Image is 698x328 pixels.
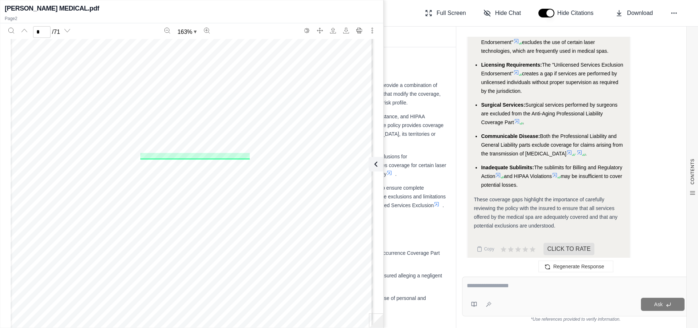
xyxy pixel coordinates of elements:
[301,25,313,36] button: Switch to the dark theme
[61,25,73,36] button: Next page
[5,16,379,21] p: Page 2
[174,26,200,38] button: Zoom document
[481,165,622,179] span: The sublimits for Billing and Regulatory Action
[627,9,653,17] span: Download
[327,25,339,36] button: Open file
[641,298,685,311] button: Ask
[395,171,397,177] span: .
[481,173,622,188] span: may be insufficient to cover potential losses.
[504,173,552,179] span: and HIPAA Violations
[690,159,695,185] span: CONTENTS
[484,246,494,252] span: Copy
[538,261,613,272] button: Regenerate Response
[332,250,440,256] span: and General Liability Occurrence Coverage Part
[109,273,442,287] span: The Anti-Aging Professional Liability Coverage Part covers damages and claim expenses for covered...
[462,316,689,322] div: *Use references provided to verify information.
[585,151,587,157] span: .
[109,154,407,168] span: The policy contains several exclusions that could significantly limit coverage, including exclusi...
[481,133,540,139] span: Communicable Disease:
[442,202,444,208] span: .
[5,25,17,36] button: Search
[481,62,623,76] span: The "Unlicensed Services Exclusion Endorsement"
[353,25,365,36] button: Print
[481,102,525,108] span: Surgical Services:
[161,25,173,36] button: Zoom out
[481,31,599,45] span: The "Specified Laser Restriction Endorsement"
[19,25,30,36] button: Previous page
[201,25,213,36] button: Zoom in
[481,39,608,54] span: excludes the use of certain laser technologies, which are frequently used in medical spas.
[481,165,534,170] span: Inadequate Sublimits:
[314,25,326,36] button: Full screen
[5,3,99,13] h2: [PERSON_NAME] MEDICAL.pdf
[340,25,352,36] button: Download
[543,243,594,255] span: CLICK TO RATE
[33,26,51,38] input: Enter a page number
[437,9,466,17] span: Full Screen
[557,9,598,17] span: Hide Citations
[523,119,524,125] span: .
[474,197,617,229] span: These coverage gaps highlight the importance of carefully reviewing the policy with the insured t...
[52,28,60,36] span: / 71
[474,242,497,256] button: Copy
[366,25,378,36] button: More actions
[613,6,656,20] button: Download
[422,6,469,20] button: Full Screen
[481,6,524,20] button: Hide Chat
[495,9,521,17] span: Hide Chat
[481,102,617,125] span: Surgical services performed by surgeons are excluded from the Anti-Aging Professional Liability C...
[654,301,662,307] span: Ask
[481,71,618,94] span: creates a gap if services are performed by unlicensed individuals without proper supervision as r...
[481,62,542,68] span: Licensing Requirements:
[177,28,192,36] span: 163 %
[481,133,623,157] span: Both the Professional Liability and General Liability parts exclude coverage for claims arising f...
[553,264,604,269] span: Regenerate Response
